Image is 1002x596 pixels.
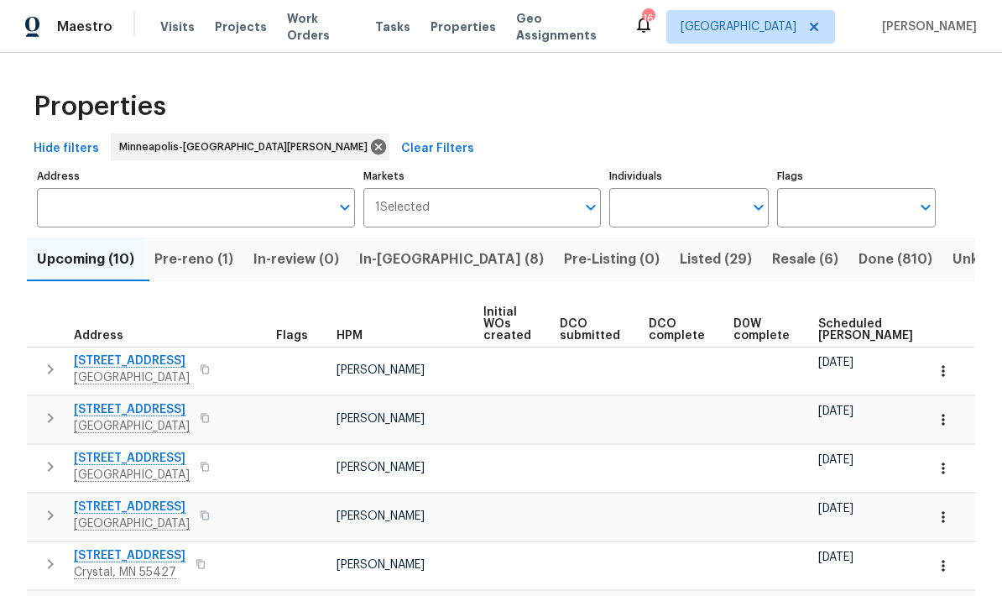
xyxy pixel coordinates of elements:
span: [DATE] [818,405,853,417]
span: In-[GEOGRAPHIC_DATA] (8) [359,248,544,271]
span: 1 Selected [375,201,430,215]
span: Properties [431,18,496,35]
span: [PERSON_NAME] [337,364,425,376]
button: Open [579,196,603,219]
span: DCO complete [649,318,705,342]
span: D0W complete [733,318,790,342]
span: Pre-Listing (0) [564,248,660,271]
label: Flags [777,171,936,181]
span: Initial WOs created [483,306,531,342]
div: Minneapolis-[GEOGRAPHIC_DATA][PERSON_NAME] [111,133,389,160]
span: Clear Filters [401,139,474,159]
span: [PERSON_NAME] [875,18,977,35]
span: Geo Assignments [516,10,613,44]
span: Pre-reno (1) [154,248,233,271]
span: Tasks [375,21,410,33]
span: DCO submitted [560,318,620,342]
span: [DATE] [818,552,853,563]
span: Properties [34,98,166,115]
button: Open [747,196,770,219]
span: Hide filters [34,139,99,159]
span: [DATE] [818,357,853,369]
span: Visits [160,18,195,35]
span: Work Orders [287,10,355,44]
span: Done (810) [858,248,932,271]
label: Markets [363,171,602,181]
span: [PERSON_NAME] [337,559,425,571]
span: HPM [337,330,363,342]
div: 16 [642,10,654,27]
span: Listed (29) [680,248,752,271]
button: Open [914,196,937,219]
span: Minneapolis-[GEOGRAPHIC_DATA][PERSON_NAME] [119,139,374,155]
span: Resale (6) [772,248,838,271]
label: Individuals [609,171,768,181]
span: Maestro [57,18,112,35]
span: Scheduled [PERSON_NAME] [818,318,913,342]
span: [PERSON_NAME] [337,462,425,473]
span: [PERSON_NAME] [337,413,425,425]
span: [GEOGRAPHIC_DATA] [681,18,796,35]
span: Upcoming (10) [37,248,134,271]
label: Address [37,171,355,181]
span: [DATE] [818,503,853,515]
button: Open [333,196,357,219]
span: Projects [215,18,267,35]
span: [PERSON_NAME] [337,510,425,522]
span: Address [74,330,123,342]
button: Clear Filters [394,133,481,165]
span: [DATE] [818,454,853,466]
span: Flags [276,330,308,342]
button: Hide filters [27,133,106,165]
span: In-review (0) [253,248,339,271]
